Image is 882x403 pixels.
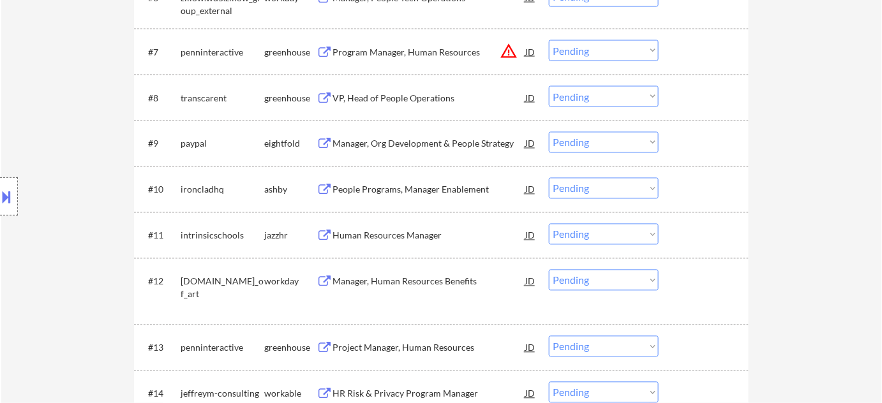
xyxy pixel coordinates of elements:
[524,270,537,293] div: JD
[333,138,525,150] div: Manager, Org Development & People Strategy
[333,230,525,242] div: Human Resources Manager
[333,184,525,196] div: People Programs, Manager Enablement
[264,46,317,59] div: greenhouse
[524,336,537,359] div: JD
[333,342,525,355] div: Project Manager, Human Resources
[181,388,264,400] div: jeffreym-consulting
[500,42,518,60] button: warning_amber
[333,275,525,288] div: Manager, Human Resources Benefits
[148,342,170,355] div: #13
[264,230,317,242] div: jazzhr
[524,132,537,155] div: JD
[264,184,317,196] div: ashby
[264,388,317,400] div: workable
[264,275,317,288] div: workday
[524,40,537,63] div: JD
[333,46,525,59] div: Program Manager, Human Resources
[524,86,537,109] div: JD
[264,138,317,150] div: eightfold
[148,388,170,400] div: #14
[181,46,264,59] div: penninteractive
[333,388,525,400] div: HR Risk & Privacy Program Manager
[148,46,170,59] div: #7
[264,92,317,105] div: greenhouse
[333,92,525,105] div: VP, Head of People Operations
[181,342,264,355] div: penninteractive
[524,224,537,247] div: JD
[264,342,317,355] div: greenhouse
[524,178,537,201] div: JD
